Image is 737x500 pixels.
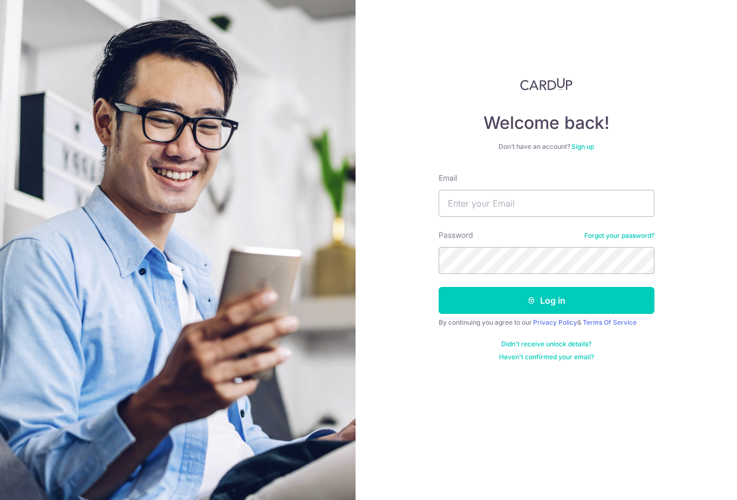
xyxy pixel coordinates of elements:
button: Log in [439,287,654,314]
label: Password [439,230,473,241]
a: Sign up [571,142,594,150]
a: Privacy Policy [533,318,577,326]
a: Haven't confirmed your email? [499,353,594,361]
a: Terms Of Service [583,318,637,326]
img: CardUp Logo [520,78,573,91]
input: Enter your Email [439,190,654,217]
label: Email [439,173,457,183]
div: By continuing you agree to our & [439,318,654,327]
h4: Welcome back! [439,112,654,134]
a: Didn't receive unlock details? [501,340,591,348]
div: Don’t have an account? [439,142,654,151]
a: Forgot your password? [584,231,654,240]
